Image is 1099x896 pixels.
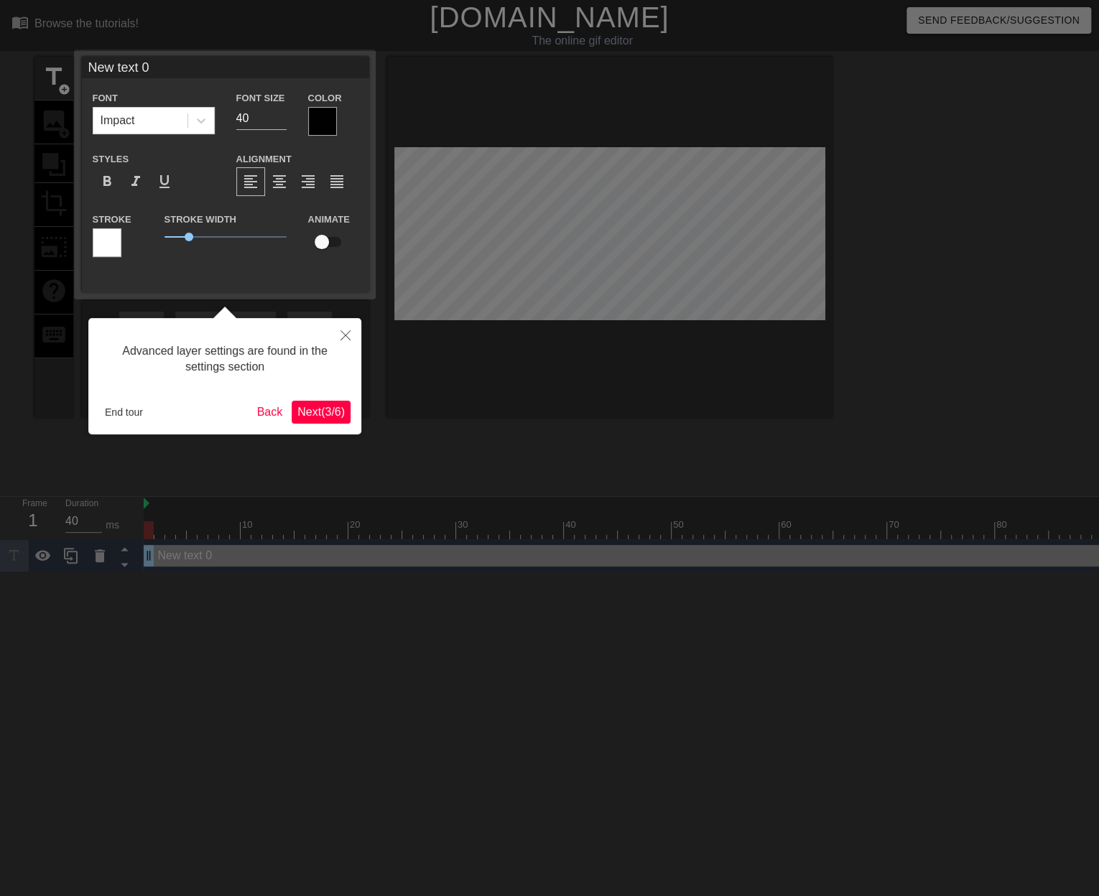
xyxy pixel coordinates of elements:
button: Next [292,401,351,424]
div: Advanced layer settings are found in the settings section [99,329,351,390]
span: Next ( 3 / 6 ) [297,406,345,418]
button: Back [251,401,289,424]
button: Close [330,318,361,351]
button: End tour [99,401,149,423]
